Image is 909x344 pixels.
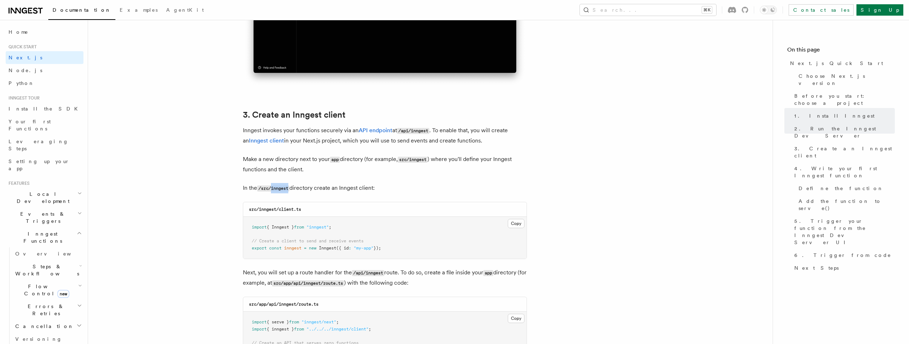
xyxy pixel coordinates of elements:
h4: On this page [787,45,895,57]
span: 2. Run the Inngest Dev Server [794,125,895,139]
button: Search...⌘K [580,4,716,16]
a: 1. Install Inngest [791,109,895,122]
a: Documentation [48,2,115,20]
a: Home [6,26,83,38]
a: 6. Trigger from code [791,249,895,262]
button: Steps & Workflows [12,260,83,280]
span: "inngest" [306,225,329,230]
a: Add the function to serve() [796,195,895,215]
button: Local Development [6,188,83,208]
span: import [252,225,267,230]
span: ; [336,319,339,324]
a: Next.js Quick Start [787,57,895,70]
span: Choose Next.js version [799,72,895,87]
a: Node.js [6,64,83,77]
code: src/inngest/client.ts [249,207,301,212]
span: ({ id [336,246,349,251]
button: Toggle dark mode [760,6,777,14]
span: new [309,246,316,251]
kbd: ⌘K [702,6,712,14]
a: Examples [115,2,162,19]
span: : [349,246,351,251]
a: 4. Write your first Inngest function [791,162,895,182]
button: Inngest Functions [6,227,83,247]
span: Inngest tour [6,95,40,101]
code: src/app/api/inngest/route.ts [272,280,344,286]
p: In the directory create an Inngest client: [243,183,527,193]
a: Next.js [6,51,83,64]
code: app [330,157,340,163]
button: Flow Controlnew [12,280,83,300]
span: const [269,246,282,251]
a: Before you start: choose a project [791,90,895,109]
span: = [304,246,306,251]
span: "my-app" [354,246,374,251]
span: export [252,246,267,251]
span: Local Development [6,190,77,205]
a: 3. Create an Inngest client [791,142,895,162]
span: from [294,225,304,230]
button: Errors & Retries [12,300,83,320]
a: 2. Run the Inngest Dev Server [791,122,895,142]
span: Setting up your app [9,158,70,171]
span: Features [6,181,29,186]
a: Setting up your app [6,155,83,175]
a: 5. Trigger your function from the Inngest Dev Server UI [791,215,895,249]
span: from [289,319,299,324]
a: AgentKit [162,2,208,19]
span: inngest [284,246,301,251]
a: Install the SDK [6,102,83,115]
a: Your first Functions [6,115,83,135]
span: AgentKit [166,7,204,13]
span: Add the function to serve() [799,198,895,212]
span: Node.js [9,68,42,73]
a: API endpoint [359,127,392,134]
p: Make a new directory next to your directory (for example, ) where you'll define your Inngest func... [243,154,527,174]
span: Inngest Functions [6,230,77,244]
code: /src/inngest [257,186,289,192]
a: Python [6,77,83,90]
span: // Create a client to send and receive events [252,238,364,243]
span: 1. Install Inngest [794,112,875,119]
button: Cancellation [12,320,83,333]
span: import [252,327,267,332]
a: Next Steps [791,262,895,274]
a: 3. Create an Inngest client [243,110,345,120]
span: }); [374,246,381,251]
span: Home [9,28,28,36]
span: Next Steps [794,264,839,272]
span: 3. Create an Inngest client [794,145,895,159]
span: 6. Trigger from code [794,252,891,259]
span: Overview [15,251,88,257]
span: 4. Write your first Inngest function [794,165,895,179]
span: { Inngest } [267,225,294,230]
a: Leveraging Steps [6,135,83,155]
span: "inngest/next" [301,319,336,324]
a: Define the function [796,182,895,195]
span: Before you start: choose a project [794,92,895,107]
p: Inngest invokes your functions securely via an at . To enable that, you will create an in your Ne... [243,125,527,146]
span: { inngest } [267,327,294,332]
span: Next.js [9,55,42,60]
span: Leveraging Steps [9,139,69,151]
span: Define the function [799,185,883,192]
p: Next, you will set up a route handler for the route. To do so, create a file inside your director... [243,268,527,288]
a: Choose Next.js version [796,70,895,90]
code: app [483,270,493,276]
a: Overview [12,247,83,260]
span: from [294,327,304,332]
code: /api/inngest [397,128,429,134]
span: Flow Control [12,283,78,297]
span: Cancellation [12,323,74,330]
span: Versioning [15,336,62,342]
span: Events & Triggers [6,210,77,225]
span: 5. Trigger your function from the Inngest Dev Server UI [794,217,895,246]
a: Contact sales [789,4,854,16]
span: import [252,319,267,324]
code: src/app/api/inngest/route.ts [249,302,319,307]
button: Copy [508,314,524,323]
button: Copy [508,219,524,228]
span: Documentation [53,7,111,13]
span: Python [9,80,34,86]
span: Next.js Quick Start [790,60,883,67]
